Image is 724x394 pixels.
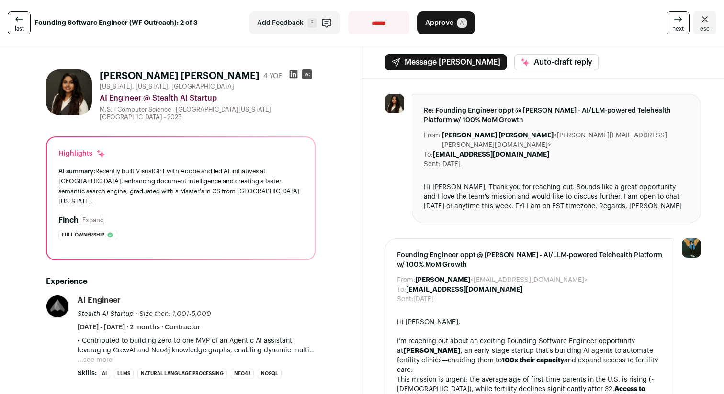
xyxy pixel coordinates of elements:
img: 12031951-medium_jpg [682,238,701,258]
img: 583a76eabdad5030989fd07421d7c21ac5424a765a5b8ccf93ef68a754f32a90.jpg [385,94,404,113]
dt: To: [424,150,433,159]
b: [PERSON_NAME] [PERSON_NAME] [442,132,554,139]
li: Neo4j [231,369,254,379]
span: last [15,25,24,33]
h2: Finch [58,214,79,226]
a: Close [693,11,716,34]
button: ...see more [78,355,113,365]
span: esc [700,25,710,33]
a: next [667,11,690,34]
span: Hi [PERSON_NAME], [397,319,460,326]
span: Skills: [78,369,97,378]
span: AI summary: [58,168,95,174]
img: 583a76eabdad5030989fd07421d7c21ac5424a765a5b8ccf93ef68a754f32a90.jpg [46,69,92,115]
dt: Sent: [424,159,440,169]
li: AI [99,369,110,379]
div: Highlights [58,149,106,158]
span: Re: Founding Engineer oppt @ [PERSON_NAME] - AI/LLM-powered Telehealth Platform w/ 100% MoM Growth [424,106,689,125]
dt: Sent: [397,294,413,304]
div: Hi [PERSON_NAME], Thank you for reaching out. Sounds like a great opportunity and I love the team... [424,182,689,211]
button: Add Feedback F [249,11,340,34]
span: · Size then: 1,001-5,000 [136,311,211,317]
dt: To: [397,285,406,294]
strong: 100x their capacity [502,357,564,364]
dd: [DATE] [413,294,434,304]
strong: [PERSON_NAME] [403,348,461,354]
div: M.S. - Computer Science - [GEOGRAPHIC_DATA][US_STATE] [GEOGRAPHIC_DATA] - 2025 [100,106,316,121]
p: • Contributed to building zero-to-one MVP of an Agentic AI assistant leveraging CrewAI and Neo4j ... [78,336,316,355]
span: [DATE] - [DATE] · 2 months · Contractor [78,323,201,332]
img: 1093f7d8a10d9f2215cf8eb07940b2d83226729146a5f3e4357add30bbe542bf.jpg [46,295,68,317]
span: Add Feedback [257,18,304,28]
li: LLMs [114,369,134,379]
span: Approve [425,18,453,28]
span: next [672,25,684,33]
h2: Experience [46,276,316,287]
b: [EMAIL_ADDRESS][DOMAIN_NAME] [433,151,549,158]
a: last [8,11,31,34]
dd: <[EMAIL_ADDRESS][DOMAIN_NAME]> [415,275,588,285]
span: F [307,18,317,28]
span: [US_STATE], [US_STATE], [GEOGRAPHIC_DATA] [100,83,234,90]
b: [PERSON_NAME] [415,277,470,283]
div: AI Engineer @ Stealth AI Startup [100,92,316,104]
button: Approve A [417,11,475,34]
dt: From: [424,131,442,150]
span: Founding Engineer oppt @ [PERSON_NAME] - AI/LLM-powered Telehealth Platform w/ 100% MoM Growth [397,250,662,270]
li: Natural Language Processing [137,369,227,379]
button: Auto-draft reply [514,54,599,70]
div: I’m reaching out about an exciting Founding Software Engineer opportunity at , an early-stage sta... [397,337,662,375]
span: Stealth AI Startup [78,311,134,317]
h1: [PERSON_NAME] [PERSON_NAME] [100,69,260,83]
b: [EMAIL_ADDRESS][DOMAIN_NAME] [406,286,522,293]
dt: From: [397,275,415,285]
li: NoSQL [258,369,282,379]
span: Full ownership [62,230,104,240]
div: 4 YOE [263,71,282,81]
strong: Founding Software Engineer (WF Outreach): 2 of 3 [34,18,198,28]
span: A [457,18,467,28]
button: Message [PERSON_NAME] [385,54,507,70]
dd: [DATE] [440,159,461,169]
div: AI Engineer [78,295,121,305]
dd: <[PERSON_NAME][EMAIL_ADDRESS][PERSON_NAME][DOMAIN_NAME]> [442,131,689,150]
button: Expand [82,216,104,224]
div: Recently built VisualGPT with Adobe and led AI initiatives at [GEOGRAPHIC_DATA], enhancing docume... [58,166,303,207]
